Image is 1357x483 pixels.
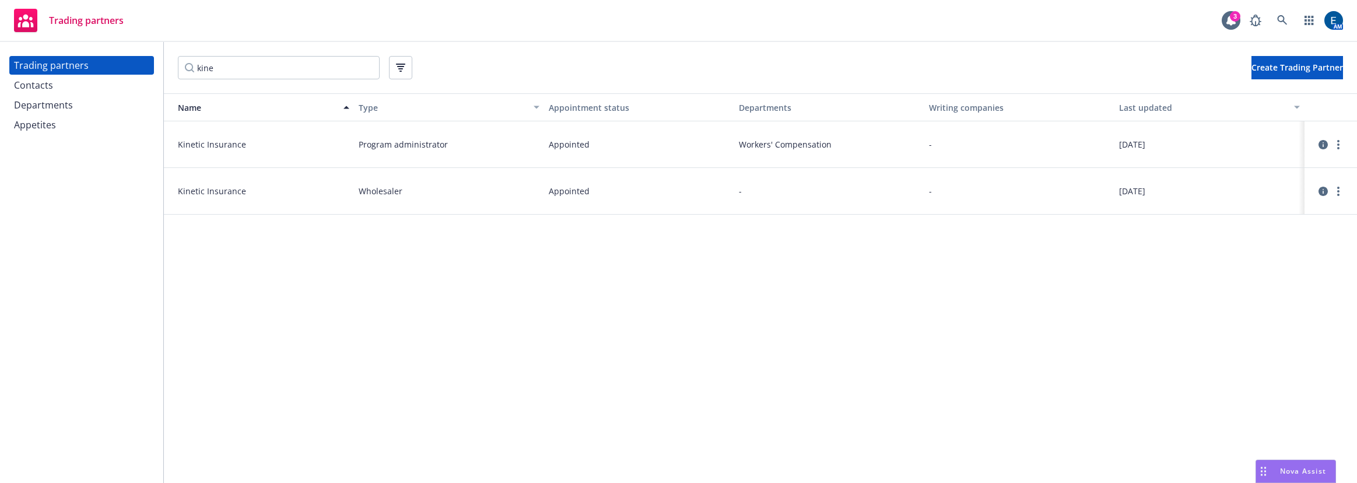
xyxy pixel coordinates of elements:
a: Departments [9,96,154,114]
div: Departments [14,96,73,114]
span: Program administrator [359,138,448,150]
div: Appetites [14,116,56,134]
a: Contacts [9,76,154,94]
div: Name [169,101,336,114]
a: Search [1271,9,1294,32]
a: Appetites [9,116,154,134]
button: Departments [734,93,924,121]
button: Type [354,93,544,121]
a: circleInformation [1316,184,1330,198]
input: Filter by keyword... [178,56,380,79]
span: [DATE] [1119,138,1145,150]
button: Writing companies [924,93,1114,121]
a: Switch app [1298,9,1321,32]
button: Create Trading Partner [1251,56,1343,79]
button: Last updated [1114,93,1305,121]
a: Trading partners [9,56,154,75]
span: Trading partners [49,16,124,25]
div: Type [359,101,527,114]
span: Wholesaler [359,185,402,197]
div: Contacts [14,76,53,94]
span: - [929,138,932,150]
img: photo [1324,11,1343,30]
div: Trading partners [14,56,89,75]
a: more [1331,184,1345,198]
div: Writing companies [929,101,1110,114]
span: Kinetic Insurance [178,138,349,150]
div: Last updated [1119,101,1287,114]
div: Departments [739,101,920,114]
span: Appointed [549,185,590,197]
a: more [1331,138,1345,152]
div: 3 [1230,11,1240,22]
span: Create Trading Partner [1251,62,1343,73]
span: Nova Assist [1280,466,1326,476]
span: [DATE] [1119,185,1145,197]
span: Appointed [549,138,590,150]
div: Drag to move [1256,460,1271,482]
button: Name [164,93,354,121]
span: - [929,185,932,197]
a: circleInformation [1316,138,1330,152]
div: Appointment status [549,101,730,114]
button: Nova Assist [1256,460,1336,483]
span: Workers' Compensation [739,138,920,150]
a: Trading partners [9,4,128,37]
span: - [739,185,742,197]
a: Report a Bug [1244,9,1267,32]
span: Kinetic Insurance [178,185,349,197]
button: Appointment status [544,93,734,121]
